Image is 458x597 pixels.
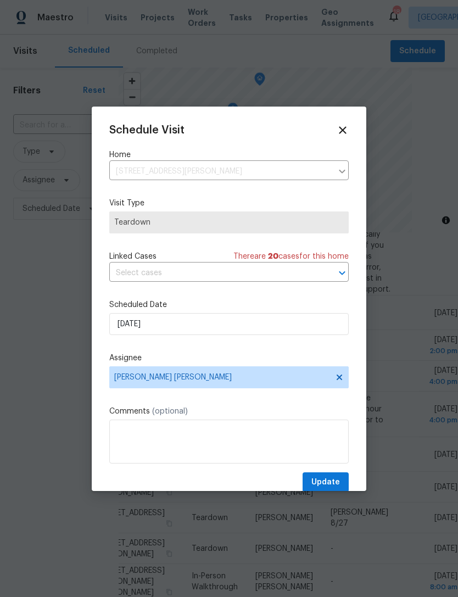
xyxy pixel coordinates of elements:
span: Update [311,476,340,489]
input: Enter in an address [109,163,332,180]
label: Visit Type [109,198,349,209]
button: Update [303,472,349,493]
label: Assignee [109,353,349,364]
span: Linked Cases [109,251,157,262]
input: M/D/YYYY [109,313,349,335]
span: Schedule Visit [109,125,185,136]
input: Select cases [109,265,318,282]
label: Home [109,149,349,160]
label: Scheduled Date [109,299,349,310]
span: There are case s for this home [233,251,349,262]
span: (optional) [152,408,188,415]
span: Close [337,124,349,136]
span: 20 [268,253,278,260]
span: Teardown [114,217,344,228]
button: Open [334,265,350,281]
label: Comments [109,406,349,417]
span: [PERSON_NAME] [PERSON_NAME] [114,373,329,382]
